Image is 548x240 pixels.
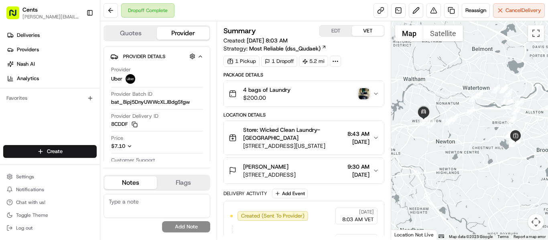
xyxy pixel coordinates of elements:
div: Favorites [3,92,97,105]
div: 1 Pickup [223,56,260,67]
span: Provider Batch ID [111,91,152,98]
span: Chat with us! [16,199,45,206]
a: Terms (opens in new tab) [497,234,509,239]
button: Flags [157,176,209,189]
span: Providers [17,46,39,53]
button: Notes [104,176,157,189]
div: 26 [511,106,520,115]
span: [DATE] [347,171,369,179]
span: Deliveries [17,32,40,39]
button: Settings [3,171,97,182]
div: 24 [507,118,516,127]
div: 5 [505,130,514,139]
span: Created: [223,36,288,44]
span: 8:43 AM [347,130,369,138]
button: 4 bags of Laundry$200.00photo_proof_of_delivery image [224,81,384,107]
span: • [67,124,69,131]
span: [DATE] 8:03 AM [247,37,288,44]
button: VET [352,26,384,36]
button: $7.10 [111,143,182,150]
img: Nash [8,8,24,24]
p: Welcome 👋 [8,32,146,45]
div: 6 [506,135,515,143]
div: 28 [513,98,522,107]
span: Store: Wicked Clean Laundry-[GEOGRAPHIC_DATA] [243,126,344,142]
span: Settings [16,173,34,180]
div: 46 [499,85,507,93]
span: 4 bags of Laundry [243,86,290,94]
div: 4 [505,129,514,138]
button: Map camera controls [528,214,544,230]
span: [STREET_ADDRESS] [243,171,296,179]
span: Reassign [465,7,486,14]
span: • [67,146,69,152]
span: Most Reliable (dss_Qudaek) [249,44,321,52]
h3: Summary [223,27,256,34]
span: [STREET_ADDRESS][US_STATE] [243,142,344,150]
span: Price [111,135,123,142]
div: 5.2 mi [299,56,328,67]
div: 43 [505,97,514,106]
span: Notifications [16,186,44,193]
div: 51 [449,113,458,122]
div: 40 [501,94,510,103]
img: 1736555255976-a54dd68f-1ca7-489b-9aae-adbdc363a1c4 [16,125,22,131]
img: Google [393,229,420,240]
div: 49 [469,93,477,102]
span: Toggle Theme [16,212,48,218]
div: 50 [465,107,474,115]
div: Location Details [223,112,384,118]
div: 16 [509,138,518,147]
span: 8:03 AM VET [342,216,374,223]
button: CancelDelivery [493,3,545,18]
button: EDT [320,26,352,36]
div: Package Details [223,72,384,78]
div: 17 [509,138,518,147]
a: Powered byPylon [57,180,97,187]
span: Log out [16,225,32,231]
div: 52 [448,115,457,124]
button: Provider Details [110,50,203,63]
a: Report a map error [513,234,546,239]
div: Start new chat [36,77,132,85]
span: bat_8ipj5DnyUWWcXLJBdgSfgw [111,99,190,106]
button: Cents[PERSON_NAME][EMAIL_ADDRESS][PERSON_NAME][DOMAIN_NAME] [3,3,83,22]
span: Map data ©2025 Google [449,234,493,239]
a: 💻API Documentation [65,176,132,190]
span: Provider Details [123,53,165,60]
button: See all [124,103,146,112]
div: 8 [512,138,521,147]
span: Analytics [17,75,39,82]
img: Asif Zaman Khan [8,138,21,151]
div: 48 [474,90,483,99]
img: 1736555255976-a54dd68f-1ca7-489b-9aae-adbdc363a1c4 [8,77,22,91]
span: Uber [111,75,122,83]
span: [DATE] [71,124,87,131]
input: Clear [21,52,132,60]
a: 📗Knowledge Base [5,176,65,190]
span: Provider [111,66,131,73]
div: 18 [507,136,516,145]
span: Pylon [80,181,97,187]
button: Chat with us! [3,197,97,208]
a: Nash AI [3,58,100,71]
button: Create [3,145,97,158]
div: 1 Dropoff [261,56,297,67]
button: Show street map [395,25,423,41]
button: Add Event [272,189,308,198]
div: 42 [501,96,510,105]
div: 54 [426,119,435,128]
button: photo_proof_of_delivery image [358,88,369,99]
div: 14 [511,138,520,147]
button: Toggle Theme [3,210,97,221]
a: Open this area in Google Maps (opens a new window) [393,229,420,240]
span: Cents [22,6,38,14]
span: [DATE] [347,138,369,146]
span: Created (Sent To Provider) [241,212,304,220]
button: Quotes [104,27,157,40]
span: Customer Support [111,157,155,164]
button: [PERSON_NAME][EMAIL_ADDRESS][PERSON_NAME][DOMAIN_NAME] [22,14,80,20]
div: 15 [511,138,520,147]
button: 8CDDF [111,121,138,128]
div: Past conversations [8,104,54,111]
